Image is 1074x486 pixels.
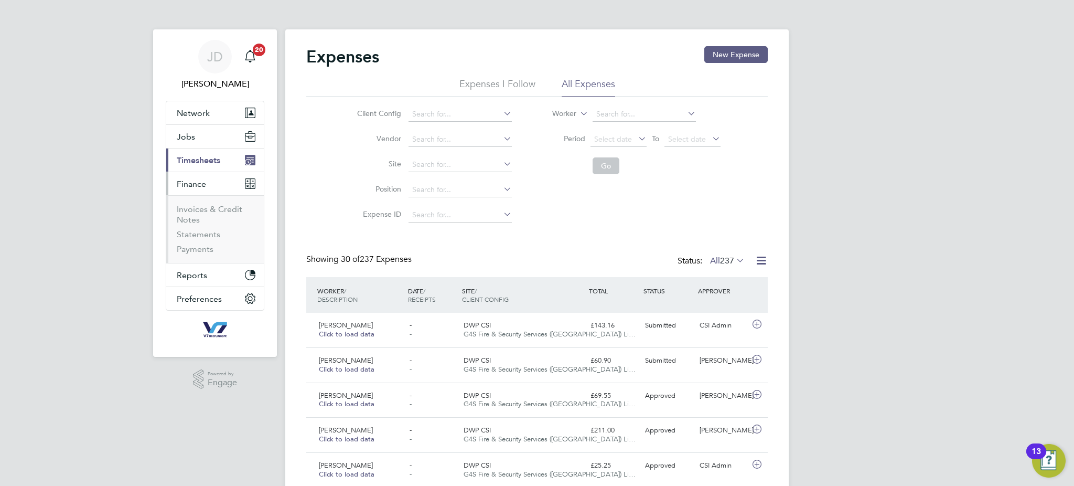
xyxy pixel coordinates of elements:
[720,256,734,266] span: 237
[695,387,750,405] div: [PERSON_NAME]
[166,149,264,172] button: Timesheets
[459,78,535,97] li: Expenses I Follow
[306,254,414,265] div: Showing
[410,330,412,339] span: -
[409,183,512,197] input: Search for...
[166,195,264,263] div: Finance
[177,270,207,280] span: Reports
[538,134,585,143] label: Period
[177,294,222,304] span: Preferences
[410,321,412,330] span: -
[319,365,374,374] span: Click to load data
[710,256,745,266] label: All
[409,107,512,122] input: Search for...
[641,281,695,300] div: STATUS
[409,132,512,147] input: Search for...
[177,204,242,225] a: Invoices & Credit Notes
[409,157,512,172] input: Search for...
[464,391,491,400] span: DWP CSI
[645,321,676,330] span: Submitted
[319,330,374,339] span: Click to load data
[208,369,237,378] span: Powered by
[695,422,750,439] div: [PERSON_NAME]
[319,399,374,408] span: Click to load data
[166,287,264,310] button: Preferences
[319,461,373,470] span: [PERSON_NAME]
[668,134,706,144] span: Select date
[464,321,491,330] span: DWP CSI
[593,157,619,174] button: Go
[464,435,636,443] span: G4S Fire & Security Services ([GEOGRAPHIC_DATA]) Li…
[177,155,220,165] span: Timesheets
[586,281,641,300] div: TOTAL
[464,356,491,365] span: DWP CSI
[177,108,210,118] span: Network
[354,159,401,168] label: Site
[405,281,460,309] div: DATE
[319,426,373,435] span: [PERSON_NAME]
[177,132,195,142] span: Jobs
[562,78,615,97] li: All Expenses
[177,229,220,239] a: Statements
[645,426,675,435] span: Approved
[408,295,436,303] span: RECEIPTS
[464,365,636,374] span: G4S Fire & Security Services ([GEOGRAPHIC_DATA]) Li…
[354,134,401,143] label: Vendor
[177,179,206,189] span: Finance
[464,330,636,339] span: G4S Fire & Security Services ([GEOGRAPHIC_DATA]) Li…
[317,295,358,303] span: DESCRIPTION
[319,435,374,443] span: Click to load data
[253,44,265,56] span: 20
[695,352,750,369] div: [PERSON_NAME]
[341,254,360,265] span: 30 of
[409,208,512,223] input: Search for...
[529,109,576,119] label: Worker
[586,317,641,334] div: £143.16
[586,422,641,439] div: £211.00
[306,46,379,67] h2: Expenses
[586,457,641,474] div: £25.25
[354,184,401,194] label: Position
[594,134,632,144] span: Select date
[319,391,373,400] span: [PERSON_NAME]
[315,281,405,309] div: WORKER
[695,457,750,474] div: CSI Admin
[166,125,264,148] button: Jobs
[410,365,412,374] span: -
[166,321,264,338] a: Go to home page
[678,254,747,269] div: Status:
[586,387,641,405] div: £69.55
[207,50,223,64] span: JD
[593,107,696,122] input: Search for...
[319,470,374,479] span: Click to load data
[410,426,412,435] span: -
[410,435,412,443] span: -
[166,40,264,90] a: JD[PERSON_NAME]
[645,356,676,365] span: Submitted
[475,287,477,295] span: /
[649,132,662,145] span: To
[464,461,491,470] span: DWP CSI
[319,356,373,365] span: [PERSON_NAME]
[410,461,412,470] span: -
[464,426,491,435] span: DWP CSI
[586,352,641,369] div: £60.90
[1032,444,1066,478] button: Open Resource Center, 13 new notifications
[695,281,750,300] div: APPROVER
[354,109,401,118] label: Client Config
[166,172,264,195] button: Finance
[462,295,509,303] span: CLIENT CONFIG
[645,391,675,400] span: Approved
[410,470,412,479] span: -
[410,399,412,408] span: -
[193,369,238,389] a: Powered byEngage
[319,321,373,330] span: [PERSON_NAME]
[645,461,675,470] span: Approved
[166,101,264,124] button: Network
[341,254,412,265] span: 237 Expenses
[344,287,346,295] span: /
[464,470,636,479] span: G4S Fire & Security Services ([GEOGRAPHIC_DATA]) Li…
[166,263,264,287] button: Reports
[177,244,213,254] a: Payments
[166,78,264,90] span: Jake Dunwell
